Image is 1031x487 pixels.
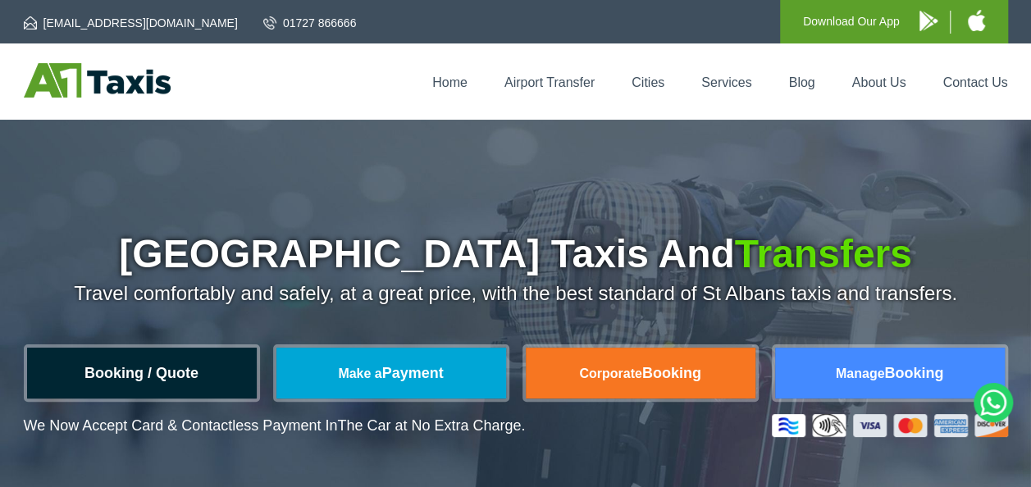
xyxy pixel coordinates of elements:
[852,75,906,89] a: About Us
[338,366,381,380] span: Make a
[24,234,1008,274] h1: [GEOGRAPHIC_DATA] Taxis And
[24,15,238,31] a: [EMAIL_ADDRESS][DOMAIN_NAME]
[337,417,525,434] span: The Car at No Extra Charge.
[701,75,751,89] a: Services
[788,75,814,89] a: Blog
[504,75,595,89] a: Airport Transfer
[775,348,1005,398] a: ManageBooking
[772,414,1008,437] img: Credit And Debit Cards
[263,15,357,31] a: 01727 866666
[735,232,912,275] span: Transfers
[27,348,257,398] a: Booking / Quote
[632,75,664,89] a: Cities
[919,11,937,31] img: A1 Taxis Android App
[24,417,526,435] p: We Now Accept Card & Contactless Payment In
[942,75,1007,89] a: Contact Us
[968,10,985,31] img: A1 Taxis iPhone App
[579,366,641,380] span: Corporate
[24,282,1008,305] p: Travel comfortably and safely, at a great price, with the best standard of St Albans taxis and tr...
[526,348,755,398] a: CorporateBooking
[276,348,506,398] a: Make aPayment
[836,366,885,380] span: Manage
[432,75,468,89] a: Home
[803,11,900,32] p: Download Our App
[24,63,171,98] img: A1 Taxis St Albans LTD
